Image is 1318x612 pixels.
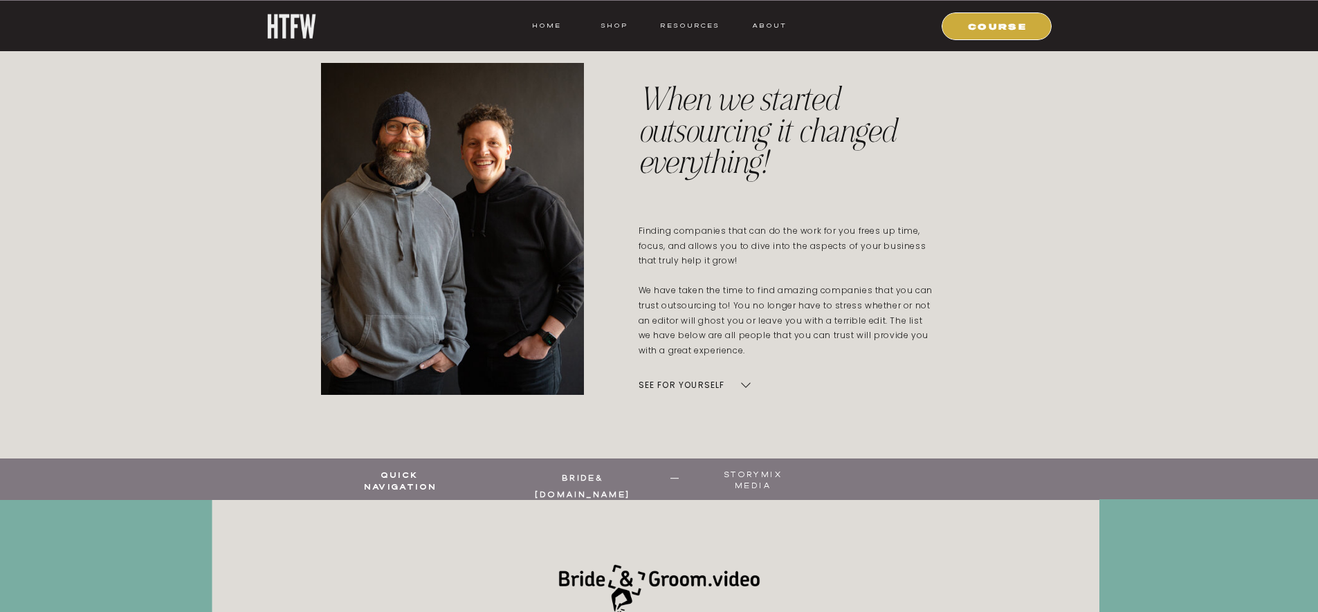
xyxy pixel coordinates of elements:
a: — [670,470,682,485]
a: COURSE [951,19,1045,32]
a: ABOUT [751,19,787,32]
a: shop [587,19,642,32]
a: bride&[DOMAIN_NAME] [520,470,646,485]
b: bride&[DOMAIN_NAME] [535,472,630,500]
p: see for yourself [639,375,759,395]
a: HOME [532,19,561,32]
a: quick navigation [364,470,435,485]
p: Finding companies that can do the work for you frees up time, focus, and allows you to dive into ... [639,223,936,360]
a: storymix media [707,470,800,485]
a: resources [655,19,720,32]
p: When we started outsourcing it changed everything! [639,84,936,189]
